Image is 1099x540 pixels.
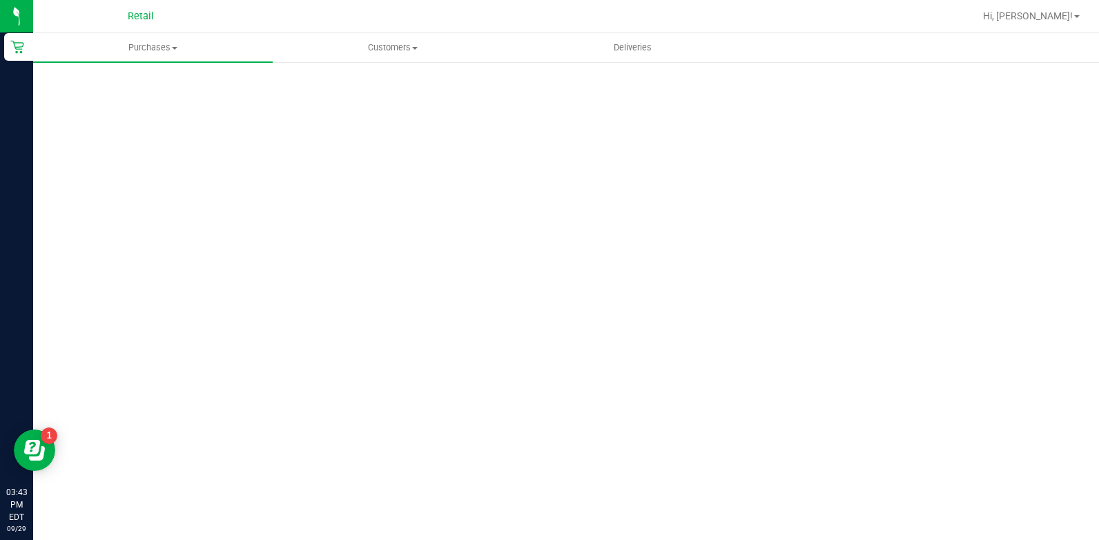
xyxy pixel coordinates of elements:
[983,10,1073,21] span: Hi, [PERSON_NAME]!
[41,427,57,444] iframe: Resource center unread badge
[128,10,154,22] span: Retail
[33,33,273,62] a: Purchases
[14,430,55,471] iframe: Resource center
[595,41,670,54] span: Deliveries
[513,33,752,62] a: Deliveries
[6,486,27,523] p: 03:43 PM EDT
[273,33,512,62] a: Customers
[33,41,273,54] span: Purchases
[273,41,512,54] span: Customers
[6,523,27,534] p: 09/29
[10,40,24,54] inline-svg: Retail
